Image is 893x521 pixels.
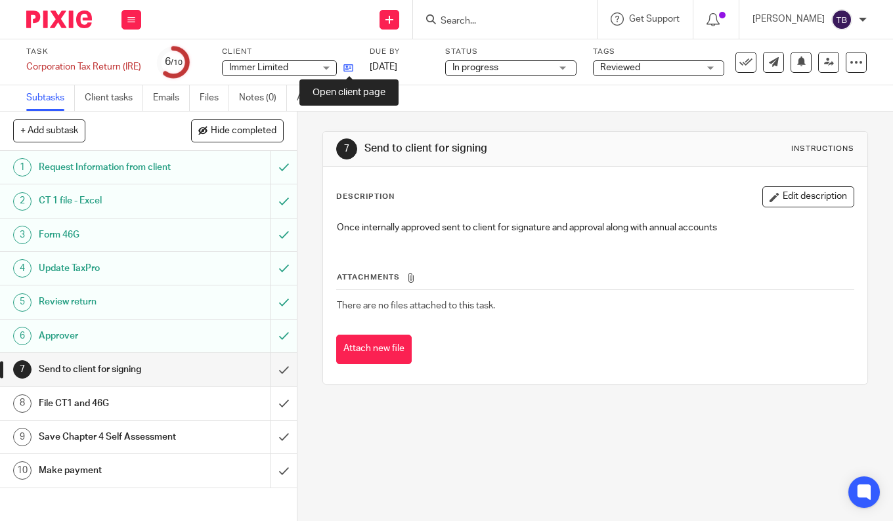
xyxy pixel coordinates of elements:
div: 6 [165,54,183,70]
h1: Approver [39,326,185,346]
h1: Review return [39,292,185,312]
div: 10 [13,461,32,480]
h1: Update TaxPro [39,259,185,278]
button: Hide completed [191,119,284,142]
span: [DATE] [370,62,397,72]
p: Description [336,192,395,202]
div: 8 [13,394,32,413]
div: 7 [13,360,32,379]
h1: File CT1 and 46G [39,394,185,413]
label: Tags [593,47,724,57]
p: Once internally approved sent to client for signature and approval along with annual accounts [337,221,854,234]
a: Files [200,85,229,111]
div: 3 [13,226,32,244]
span: Get Support [629,14,680,24]
img: svg%3E [831,9,852,30]
span: In progress [452,63,498,72]
label: Task [26,47,141,57]
h1: CT 1 file - Excel [39,191,185,211]
label: Status [445,47,577,57]
div: 5 [13,293,32,312]
a: Audit logs [297,85,347,111]
small: /10 [171,59,183,66]
div: 7 [336,138,357,159]
h1: Request Information from client [39,157,185,177]
span: Attachments [337,274,400,281]
span: There are no files attached to this task. [337,301,495,310]
span: Immer Limited [229,63,288,72]
button: Attach new file [336,335,412,364]
span: Reviewed [600,63,640,72]
input: Search [439,16,557,28]
h1: Save Chapter 4 Self Assessment [39,427,185,447]
div: 1 [13,158,32,177]
a: Notes (0) [239,85,287,111]
span: Hide completed [211,126,276,136]
div: Corporation Tax Return (IRE) [26,60,141,73]
h1: Form 46G [39,225,185,245]
button: Edit description [762,186,854,207]
a: Subtasks [26,85,75,111]
label: Client [222,47,353,57]
p: [PERSON_NAME] [752,12,825,26]
a: Client tasks [85,85,143,111]
div: Instructions [791,144,854,154]
div: 4 [13,259,32,278]
div: 2 [13,192,32,211]
a: Emails [153,85,190,111]
button: + Add subtask [13,119,85,142]
div: 6 [13,327,32,345]
img: Pixie [26,10,92,28]
label: Due by [370,47,429,57]
h1: Send to client for signing [364,142,624,156]
h1: Send to client for signing [39,360,185,379]
div: 9 [13,428,32,446]
h1: Make payment [39,461,185,480]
